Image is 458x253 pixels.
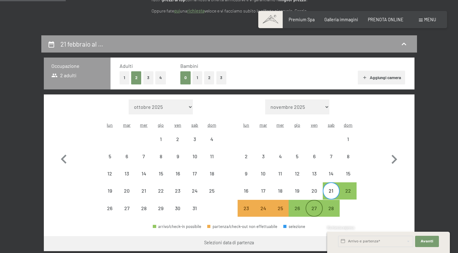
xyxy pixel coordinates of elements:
div: partenza/check-out non effettuabile [135,148,152,165]
div: 17 [187,171,203,187]
div: partenza/check-out non effettuabile [152,165,169,182]
button: 2 [204,71,214,84]
div: 8 [340,154,356,170]
div: Sun Jan 25 2026 [203,182,220,199]
button: 3 [216,71,227,84]
div: partenza/check-out non effettuabile [289,165,306,182]
h2: 21 febbraio al … [60,40,103,48]
div: partenza/check-out non effettuabile [272,165,289,182]
div: Sat Jan 03 2026 [186,130,203,147]
div: Fri Jan 16 2026 [169,165,186,182]
p: Oppure fate una veloce e vi facciamo subito la offerta piacevole. Grazie [91,8,367,15]
div: 5 [102,154,118,170]
div: Fri Jan 09 2026 [169,148,186,165]
div: Wed Jan 14 2026 [135,165,152,182]
div: partenza/check-out non effettuabile [186,148,203,165]
div: partenza/check-out non effettuabile [186,182,203,199]
div: Sun Feb 15 2026 [340,165,357,182]
div: 16 [238,188,254,204]
abbr: mercoledì [276,122,284,128]
div: Mon Feb 23 2026 [238,200,255,217]
div: partenza/check-out non effettuabile [255,148,272,165]
div: Wed Jan 28 2026 [135,200,152,217]
div: Sun Feb 01 2026 [340,130,357,147]
div: 2 [238,154,254,170]
div: 27 [306,206,322,221]
div: partenza/check-out non effettuabile [186,165,203,182]
span: Bambini [180,63,198,69]
div: Tue Feb 10 2026 [255,165,272,182]
div: Thu Feb 12 2026 [289,165,306,182]
div: 19 [289,188,305,204]
div: partenza/check-out non effettuabile [101,182,118,199]
a: PRENOTA ONLINE [368,17,404,22]
div: 4 [272,154,288,170]
div: Thu Feb 26 2026 [289,200,306,217]
div: 28 [136,206,152,221]
div: partenza/check-out non effettuabile [289,148,306,165]
span: Menu [424,17,436,22]
div: 18 [204,171,219,187]
div: 11 [272,171,288,187]
a: Galleria immagini [324,17,358,22]
div: Sun Jan 18 2026 [203,165,220,182]
div: 3 [187,137,203,152]
div: Sat Jan 10 2026 [186,148,203,165]
div: Mon Feb 09 2026 [238,165,255,182]
span: 2 adulti [51,72,77,79]
div: Tue Feb 24 2026 [255,200,272,217]
div: Sun Feb 08 2026 [340,148,357,165]
div: partenza/check-out non effettuabile [203,165,220,182]
div: 26 [102,206,118,221]
button: 1 [120,71,129,84]
button: Mese successivo [385,99,403,217]
div: 1 [153,137,169,152]
div: Thu Jan 15 2026 [152,165,169,182]
div: Sat Feb 07 2026 [323,148,340,165]
div: 7 [136,154,152,170]
div: 30 [170,206,186,221]
div: partenza/check-out non effettuabile [306,165,322,182]
div: Mon Feb 16 2026 [238,182,255,199]
div: partenza/check-out possibile [340,182,357,199]
div: 14 [323,171,339,187]
div: 8 [153,154,169,170]
div: partenza/check-out non effettuabile [135,200,152,217]
div: Mon Feb 02 2026 [238,148,255,165]
div: partenza/check-out non effettuabile [118,182,135,199]
div: Thu Jan 29 2026 [152,200,169,217]
div: Wed Feb 18 2026 [272,182,289,199]
div: Tue Jan 27 2026 [118,200,135,217]
h3: Occupazione [51,63,103,69]
div: 21 [323,188,339,204]
div: 28 [323,206,339,221]
abbr: venerdì [311,122,318,128]
div: Thu Jan 01 2026 [152,130,169,147]
div: partenza/check-out non effettuabile [169,182,186,199]
div: Wed Feb 25 2026 [272,200,289,217]
div: Sat Feb 21 2026 [323,182,340,199]
div: Fri Feb 20 2026 [306,182,322,199]
div: Mon Jan 12 2026 [101,165,118,182]
div: partenza/check-out non effettuabile [306,148,322,165]
div: partenza/check-out non effettuabile [186,130,203,147]
div: partenza/check-out non effettuabile [340,165,357,182]
div: 17 [255,188,271,204]
div: Thu Feb 19 2026 [289,182,306,199]
div: partenza/check-out non effettuabile [272,148,289,165]
div: 6 [306,154,322,170]
div: 15 [340,171,356,187]
div: partenza/check-out non effettuabile [169,148,186,165]
div: Wed Jan 21 2026 [135,182,152,199]
div: 10 [187,154,203,170]
abbr: giovedì [158,122,164,128]
div: 22 [153,188,169,204]
abbr: mercoledì [140,122,147,128]
div: partenza/check-out non effettuabile [152,200,169,217]
div: Tue Jan 20 2026 [118,182,135,199]
abbr: giovedì [294,122,300,128]
div: Thu Jan 22 2026 [152,182,169,199]
div: partenza/check-out non effettuabile [152,182,169,199]
div: partenza/check-out non effettuabile [306,182,322,199]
